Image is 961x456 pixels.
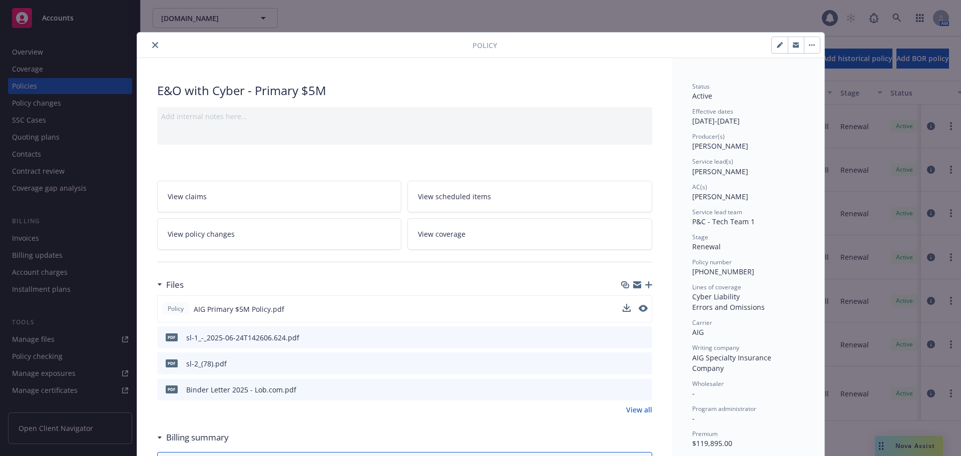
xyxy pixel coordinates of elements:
[166,385,178,393] span: pdf
[168,229,235,239] span: View policy changes
[692,353,773,373] span: AIG Specialty Insurance Company
[692,107,804,126] div: [DATE] - [DATE]
[692,379,724,388] span: Wholesaler
[161,111,648,122] div: Add internal notes here...
[692,157,733,166] span: Service lead(s)
[186,332,299,343] div: sl-1_-_2025-06-24T142606.624.pdf
[418,191,491,202] span: View scheduled items
[157,82,652,99] div: E&O with Cyber - Primary $5M
[692,233,708,241] span: Stage
[692,82,710,91] span: Status
[692,258,732,266] span: Policy number
[166,304,186,313] span: Policy
[692,318,712,327] span: Carrier
[639,304,648,314] button: preview file
[186,358,227,369] div: sl-2_(78).pdf
[157,218,402,250] a: View policy changes
[692,429,718,438] span: Premium
[692,208,742,216] span: Service lead team
[692,141,748,151] span: [PERSON_NAME]
[623,304,631,312] button: download file
[692,291,804,302] div: Cyber Liability
[407,181,652,212] a: View scheduled items
[692,217,755,226] span: P&C - Tech Team 1
[692,107,733,116] span: Effective dates
[166,359,178,367] span: pdf
[692,183,707,191] span: AC(s)
[692,302,804,312] div: Errors and Omissions
[418,229,465,239] span: View coverage
[186,384,296,395] div: Binder Letter 2025 - Lob.com.pdf
[166,431,229,444] h3: Billing summary
[692,167,748,176] span: [PERSON_NAME]
[166,333,178,341] span: pdf
[194,304,284,314] span: AIG Primary $5M Policy.pdf
[157,278,184,291] div: Files
[626,404,652,415] a: View all
[639,358,648,369] button: preview file
[166,278,184,291] h3: Files
[692,192,748,201] span: [PERSON_NAME]
[692,91,712,101] span: Active
[407,218,652,250] a: View coverage
[623,384,631,395] button: download file
[149,39,161,51] button: close
[472,40,497,51] span: Policy
[639,384,648,395] button: preview file
[692,413,695,423] span: -
[692,438,732,448] span: $119,895.00
[692,267,754,276] span: [PHONE_NUMBER]
[168,191,207,202] span: View claims
[157,181,402,212] a: View claims
[692,242,721,251] span: Renewal
[157,431,229,444] div: Billing summary
[692,327,704,337] span: AIG
[639,305,648,312] button: preview file
[639,332,648,343] button: preview file
[692,388,695,398] span: -
[692,283,741,291] span: Lines of coverage
[692,343,739,352] span: Writing company
[623,358,631,369] button: download file
[623,304,631,314] button: download file
[692,404,756,413] span: Program administrator
[623,332,631,343] button: download file
[692,132,725,141] span: Producer(s)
